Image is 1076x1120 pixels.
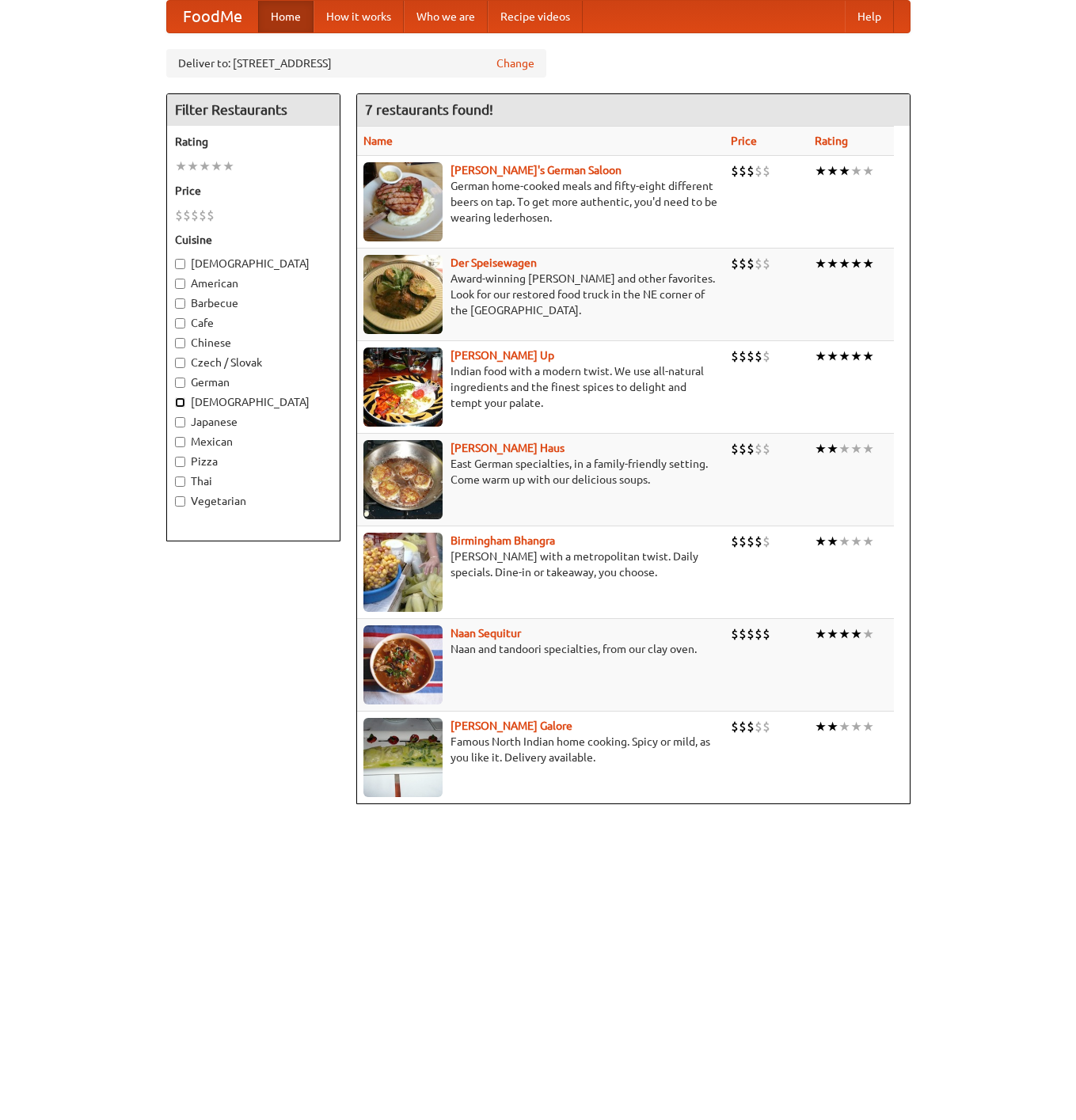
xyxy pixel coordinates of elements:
[199,158,211,175] li: ★
[175,279,185,289] input: American
[862,440,874,457] li: ★
[850,440,862,457] li: ★
[175,496,185,507] input: Vegetarian
[175,434,332,450] label: Mexican
[175,493,332,509] label: Vegetarian
[175,275,332,291] label: American
[175,207,183,224] li: $
[363,440,443,519] img: kohlhaus.jpg
[175,183,332,199] h5: Price
[845,1,894,32] a: Help
[731,533,739,550] li: $
[815,162,827,180] li: ★
[175,338,185,348] input: Chinese
[175,134,332,150] h5: Rating
[363,734,718,765] p: Famous North Indian home cooking. Spicy or mild, as you like it. Delivery available.
[451,256,537,269] a: Der Speisewagen
[166,49,546,78] div: Deliver to: [STREET_ADDRESS]
[363,162,443,241] img: esthers.jpg
[211,158,222,175] li: ★
[363,271,718,318] p: Award-winning [PERSON_NAME] and other favorites. Look for our restored food truck in the NE corne...
[731,162,739,180] li: $
[815,135,848,147] a: Rating
[187,158,199,175] li: ★
[314,1,404,32] a: How it works
[175,256,332,271] label: [DEMOGRAPHIC_DATA]
[451,349,554,362] a: [PERSON_NAME] Up
[363,178,718,226] p: German home-cooked meals and fifty-eight different beers on tap. To get more authentic, you'd nee...
[815,718,827,735] li: ★
[827,162,838,180] li: ★
[175,315,332,331] label: Cafe
[739,625,747,643] li: $
[363,363,718,411] p: Indian food with a modern twist. We use all-natural ingredients and the finest spices to delight ...
[167,94,340,126] h4: Filter Restaurants
[850,347,862,365] li: ★
[762,718,770,735] li: $
[815,255,827,272] li: ★
[207,207,215,224] li: $
[731,718,739,735] li: $
[838,625,850,643] li: ★
[815,625,827,643] li: ★
[747,718,755,735] li: $
[175,158,187,175] li: ★
[731,135,757,147] a: Price
[488,1,583,32] a: Recipe videos
[862,533,874,550] li: ★
[175,355,332,370] label: Czech / Slovak
[175,414,332,430] label: Japanese
[363,456,718,488] p: East German specialties, in a family-friendly setting. Come warm up with our delicious soups.
[747,255,755,272] li: $
[755,255,762,272] li: $
[175,335,332,351] label: Chinese
[451,627,521,640] a: Naan Sequitur
[363,135,393,147] a: Name
[850,718,862,735] li: ★
[827,718,838,735] li: ★
[850,162,862,180] li: ★
[862,718,874,735] li: ★
[827,533,838,550] li: ★
[175,378,185,388] input: German
[175,295,332,311] label: Barbecue
[850,255,862,272] li: ★
[175,457,185,467] input: Pizza
[731,255,739,272] li: $
[222,158,234,175] li: ★
[747,347,755,365] li: $
[838,162,850,180] li: ★
[762,255,770,272] li: $
[827,347,838,365] li: ★
[363,533,443,612] img: bhangra.jpg
[175,298,185,309] input: Barbecue
[175,476,185,487] input: Thai
[762,533,770,550] li: $
[258,1,314,32] a: Home
[363,255,443,334] img: speisewagen.jpg
[739,440,747,457] li: $
[815,347,827,365] li: ★
[850,625,862,643] li: ★
[747,533,755,550] li: $
[747,625,755,643] li: $
[739,347,747,365] li: $
[451,534,555,547] a: Birmingham Bhangra
[451,164,622,177] a: [PERSON_NAME]'s German Saloon
[739,255,747,272] li: $
[815,440,827,457] li: ★
[862,347,874,365] li: ★
[175,259,185,269] input: [DEMOGRAPHIC_DATA]
[175,417,185,427] input: Japanese
[451,442,565,454] a: [PERSON_NAME] Haus
[762,162,770,180] li: $
[731,625,739,643] li: $
[731,440,739,457] li: $
[451,719,572,732] a: [PERSON_NAME] Galore
[838,347,850,365] li: ★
